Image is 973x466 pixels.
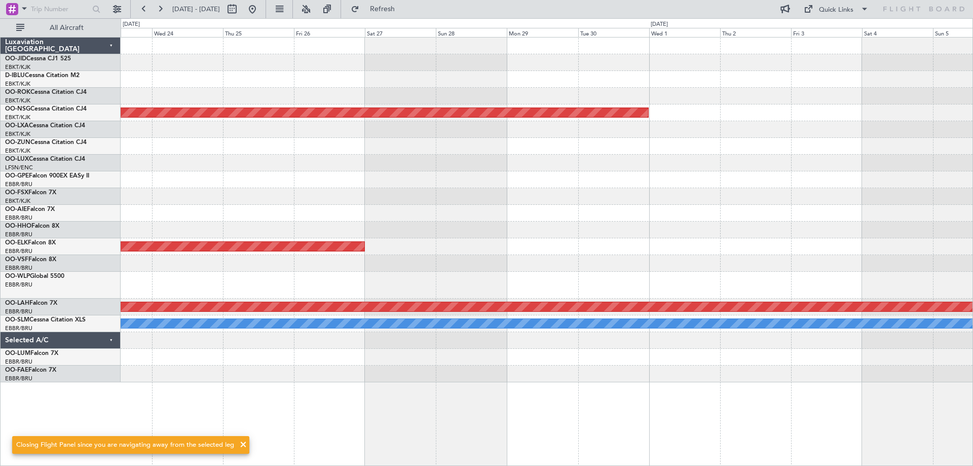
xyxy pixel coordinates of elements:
[791,28,862,37] div: Fri 3
[5,257,28,263] span: OO-VSF
[5,156,85,162] a: OO-LUXCessna Citation CJ4
[5,56,26,62] span: OO-JID
[5,206,55,212] a: OO-AIEFalcon 7X
[5,73,80,79] a: D-IBLUCessna Citation M2
[123,20,140,29] div: [DATE]
[5,106,87,112] a: OO-NSGCessna Citation CJ4
[720,28,791,37] div: Thu 2
[361,6,404,13] span: Refresh
[26,24,107,31] span: All Aircraft
[5,325,32,332] a: EBBR/BRU
[5,97,30,104] a: EBKT/KJK
[346,1,407,17] button: Refresh
[5,190,56,196] a: OO-FSXFalcon 7X
[649,28,720,37] div: Wed 1
[31,2,89,17] input: Trip Number
[5,247,32,255] a: EBBR/BRU
[5,106,30,112] span: OO-NSG
[5,89,30,95] span: OO-ROK
[799,1,874,17] button: Quick Links
[5,139,30,146] span: OO-ZUN
[5,367,28,373] span: OO-FAE
[5,281,32,289] a: EBBR/BRU
[5,123,29,129] span: OO-LXA
[5,139,87,146] a: OO-ZUNCessna Citation CJ4
[5,367,56,373] a: OO-FAEFalcon 7X
[5,317,86,323] a: OO-SLMCessna Citation XLS
[5,223,59,229] a: OO-HHOFalcon 8X
[819,5,853,15] div: Quick Links
[5,173,89,179] a: OO-GPEFalcon 900EX EASy II
[5,358,32,366] a: EBBR/BRU
[5,73,25,79] span: D-IBLU
[5,240,56,246] a: OO-ELKFalcon 8X
[5,308,32,315] a: EBBR/BRU
[152,28,223,37] div: Wed 24
[5,63,30,71] a: EBKT/KJK
[11,20,110,36] button: All Aircraft
[578,28,649,37] div: Tue 30
[862,28,933,37] div: Sat 4
[5,206,27,212] span: OO-AIE
[5,197,30,205] a: EBKT/KJK
[5,257,56,263] a: OO-VSFFalcon 8X
[5,114,30,121] a: EBKT/KJK
[5,264,32,272] a: EBBR/BRU
[5,190,28,196] span: OO-FSX
[507,28,578,37] div: Mon 29
[5,214,32,222] a: EBBR/BRU
[5,300,29,306] span: OO-LAH
[16,440,234,450] div: Closing Flight Panel since you are navigating away from the selected leg
[5,89,87,95] a: OO-ROKCessna Citation CJ4
[5,273,30,279] span: OO-WLP
[294,28,365,37] div: Fri 26
[5,317,29,323] span: OO-SLM
[5,173,29,179] span: OO-GPE
[5,300,57,306] a: OO-LAHFalcon 7X
[5,164,33,171] a: LFSN/ENC
[5,240,28,246] span: OO-ELK
[5,156,29,162] span: OO-LUX
[5,375,32,382] a: EBBR/BRU
[5,147,30,155] a: EBKT/KJK
[5,350,30,356] span: OO-LUM
[5,350,58,356] a: OO-LUMFalcon 7X
[365,28,436,37] div: Sat 27
[5,130,30,138] a: EBKT/KJK
[5,56,71,62] a: OO-JIDCessna CJ1 525
[5,181,32,188] a: EBBR/BRU
[5,80,30,88] a: EBKT/KJK
[223,28,294,37] div: Thu 25
[172,5,220,14] span: [DATE] - [DATE]
[5,223,31,229] span: OO-HHO
[5,273,64,279] a: OO-WLPGlobal 5500
[651,20,668,29] div: [DATE]
[436,28,507,37] div: Sun 28
[5,231,32,238] a: EBBR/BRU
[5,123,85,129] a: OO-LXACessna Citation CJ4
